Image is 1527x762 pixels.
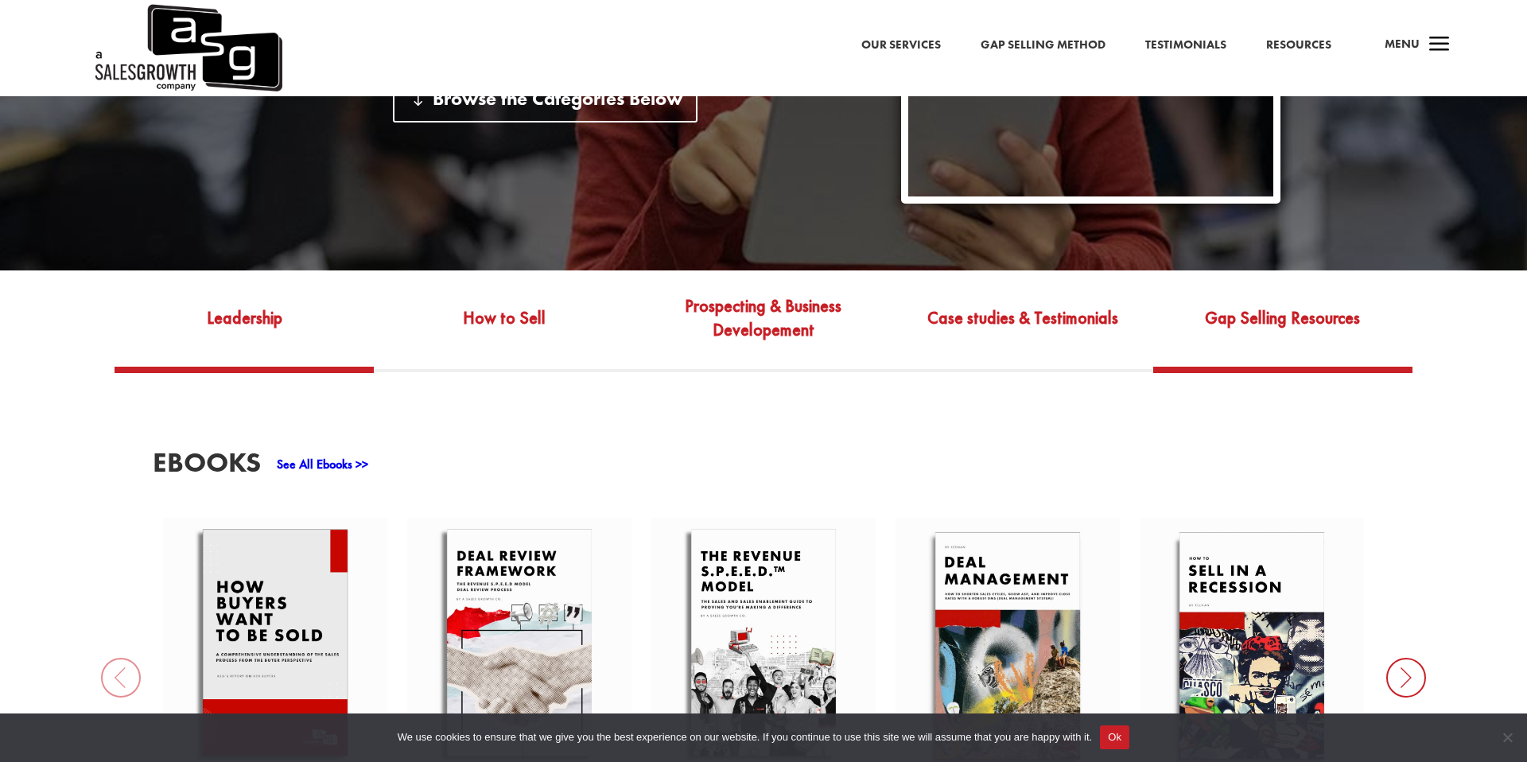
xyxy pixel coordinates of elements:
a: Our Services [861,35,941,56]
span: We use cookies to ensure that we give you the best experience on our website. If you continue to ... [398,729,1092,745]
button: Ok [1100,725,1129,749]
span: No [1499,729,1515,745]
a: Leadership [115,292,374,367]
a: Case studies & Testimonials [893,292,1152,367]
h3: EBooks [153,449,261,484]
a: Gap Selling Method [981,35,1105,56]
a: Browse the Categories Below [393,76,697,122]
a: See All Ebooks >> [277,456,368,472]
a: Testimonials [1145,35,1226,56]
span: a [1424,29,1455,61]
a: Resources [1266,35,1331,56]
a: How to Sell [374,292,633,367]
a: Prospecting & Business Developement [634,292,893,367]
a: Gap Selling Resources [1153,292,1412,367]
span: Menu [1385,36,1420,52]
